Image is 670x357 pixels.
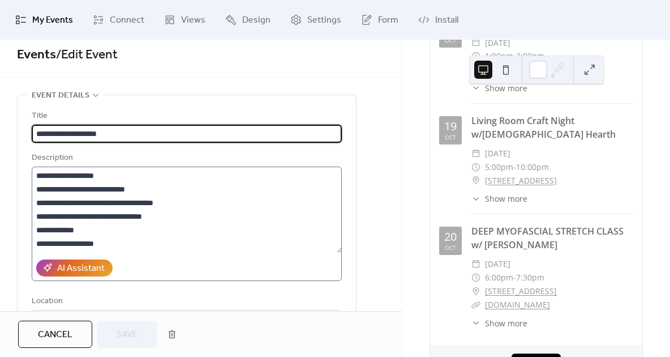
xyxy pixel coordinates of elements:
[516,271,544,284] span: 7:30pm
[516,160,549,174] span: 10:00pm
[471,317,527,329] button: ​Show more
[471,36,480,50] div: ​
[471,257,480,271] div: ​
[513,49,516,63] span: -
[485,160,513,174] span: 5:00pm
[378,14,398,27] span: Form
[7,5,81,35] a: My Events
[32,109,340,123] div: Title
[353,5,407,35] a: Form
[435,14,458,27] span: Install
[56,42,118,67] span: / Edit Event
[485,147,510,160] span: [DATE]
[282,5,350,35] a: Settings
[57,262,105,275] div: AI Assistant
[513,160,516,174] span: -
[471,271,480,284] div: ​
[445,37,456,43] div: Oct
[485,193,527,205] span: Show more
[242,14,270,27] span: Design
[444,121,457,132] div: 19
[17,42,56,67] a: Events
[485,317,527,329] span: Show more
[485,284,557,298] a: [STREET_ADDRESS]
[471,82,527,94] button: ​Show more
[307,14,341,27] span: Settings
[18,321,92,348] button: Cancel
[485,49,513,63] span: 1:00pm
[471,82,480,94] div: ​
[485,299,550,310] a: [DOMAIN_NAME]
[410,5,467,35] a: Install
[32,295,340,308] div: Location
[471,147,480,160] div: ​
[471,160,480,174] div: ​
[471,284,480,298] div: ​
[485,36,510,50] span: [DATE]
[36,260,113,277] button: AI Assistant
[471,114,633,141] div: Living Room Craft Night w/[DEMOGRAPHIC_DATA] Hearth
[513,271,516,284] span: -
[38,328,72,342] span: Cancel
[110,14,144,27] span: Connect
[471,193,480,205] div: ​
[32,89,89,103] span: Event details
[471,193,527,205] button: ​Show more
[156,5,214,35] a: Views
[84,5,153,35] a: Connect
[445,245,456,250] div: Oct
[32,14,73,27] span: My Events
[217,5,279,35] a: Design
[485,82,527,94] span: Show more
[485,257,510,271] span: [DATE]
[181,14,205,27] span: Views
[444,231,457,243] div: 20
[485,271,513,284] span: 6:00pm
[471,49,480,63] div: ​
[471,174,480,188] div: ​
[485,174,557,188] a: [STREET_ADDRESS]
[471,225,624,251] a: DEEP MYOFASCIAL STRETCH CLASS w/ [PERSON_NAME]
[471,317,480,329] div: ​
[32,151,340,165] div: Description
[471,298,480,312] div: ​
[516,49,544,63] span: 3:00pm
[445,134,456,140] div: Oct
